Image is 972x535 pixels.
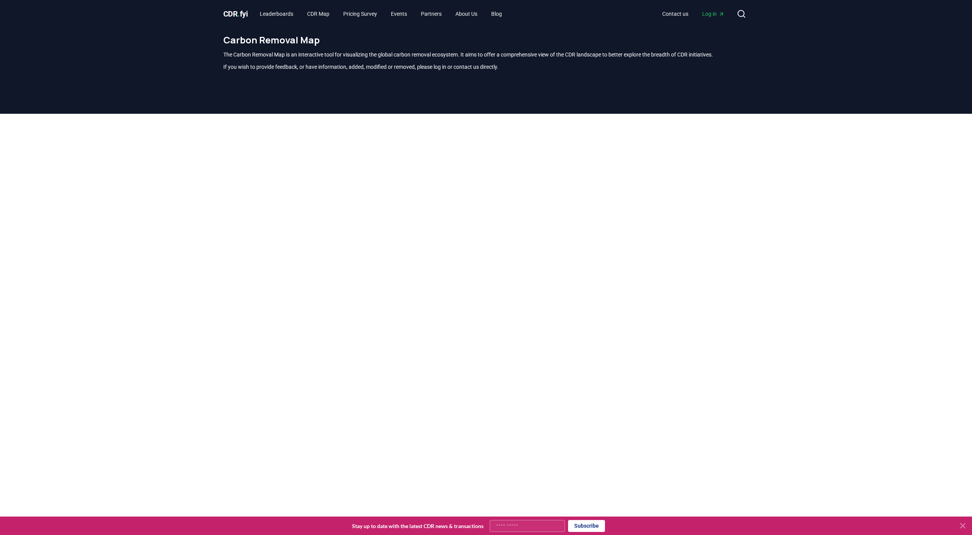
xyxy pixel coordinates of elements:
[223,63,749,71] p: If you wish to provide feedback, or have information, added, modified or removed, please log in o...
[223,8,248,19] a: CDR.fyi
[238,9,240,18] span: .
[702,10,724,18] span: Log in
[223,34,749,46] h1: Carbon Removal Map
[385,7,413,21] a: Events
[254,7,299,21] a: Leaderboards
[337,7,383,21] a: Pricing Survey
[254,7,508,21] nav: Main
[223,51,749,58] p: The Carbon Removal Map is an interactive tool for visualizing the global carbon removal ecosystem...
[301,7,336,21] a: CDR Map
[656,7,695,21] a: Contact us
[449,7,484,21] a: About Us
[485,7,508,21] a: Blog
[415,7,448,21] a: Partners
[656,7,731,21] nav: Main
[696,7,731,21] a: Log in
[223,9,248,18] span: CDR fyi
